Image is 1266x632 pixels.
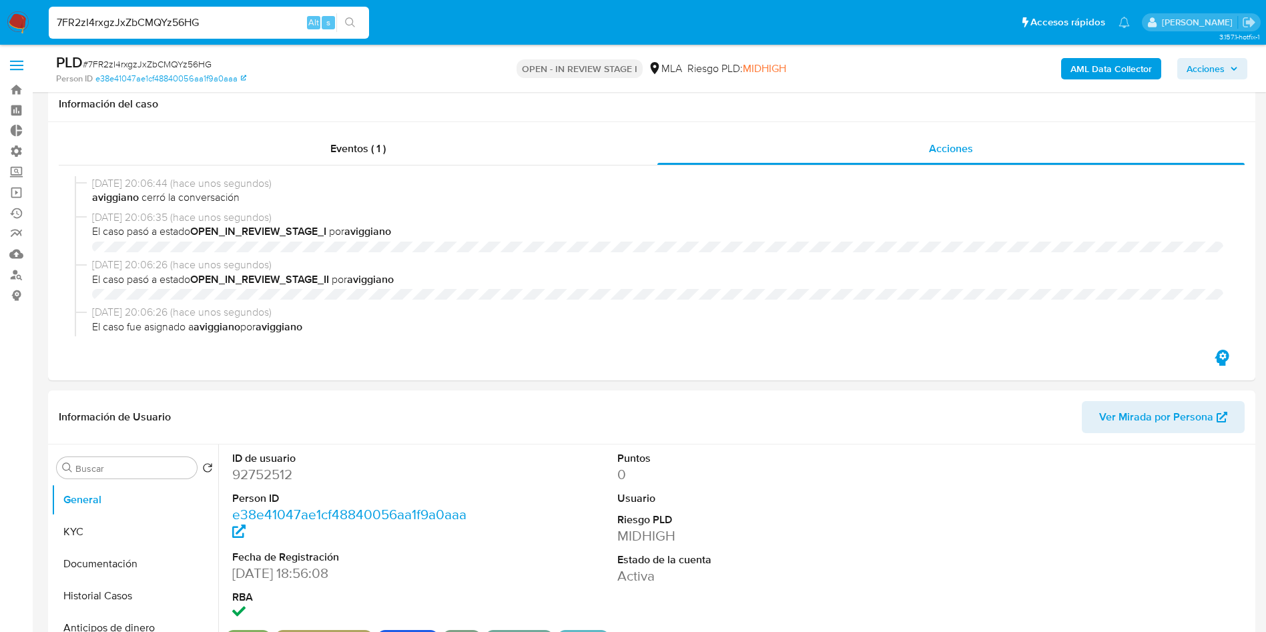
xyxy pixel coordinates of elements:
[56,73,93,85] b: Person ID
[51,580,218,612] button: Historial Casos
[1030,15,1105,29] span: Accesos rápidos
[51,516,218,548] button: KYC
[95,73,246,85] a: e38e41047ae1cf48840056aa1f9a0aaa
[92,190,1223,205] span: cerró la conversación
[202,462,213,477] button: Volver al orden por defecto
[190,224,326,239] b: OPEN_IN_REVIEW_STAGE_I
[62,462,73,473] button: Buscar
[92,224,1223,239] span: El caso pasó a estado por
[308,16,319,29] span: Alt
[51,548,218,580] button: Documentación
[92,190,141,205] b: aviggiano
[92,272,1223,287] span: El caso pasó a estado por
[617,451,861,466] dt: Puntos
[232,491,476,506] dt: Person ID
[49,14,369,31] input: Buscar usuario o caso...
[617,553,861,567] dt: Estado de la cuenta
[648,61,682,76] div: MLA
[56,51,83,73] b: PLD
[83,57,212,71] span: # 7FR2zI4rxgzJxZbCMQYz56HG
[59,97,1245,111] h1: Información del caso
[617,513,861,527] dt: Riesgo PLD
[743,61,786,76] span: MIDHIGH
[92,210,1223,225] span: [DATE] 20:06:35 (hace unos segundos)
[1177,58,1247,79] button: Acciones
[232,564,476,583] dd: [DATE] 18:56:08
[1082,401,1245,433] button: Ver Mirada por Persona
[51,484,218,516] button: General
[232,451,476,466] dt: ID de usuario
[617,465,861,484] dd: 0
[617,527,861,545] dd: MIDHIGH
[232,550,476,565] dt: Fecha de Registración
[59,410,171,424] h1: Información de Usuario
[1061,58,1161,79] button: AML Data Collector
[1099,401,1213,433] span: Ver Mirada por Persona
[347,272,394,287] b: aviggiano
[1119,17,1130,28] a: Notificaciones
[92,176,1223,191] span: [DATE] 20:06:44 (hace unos segundos)
[92,320,1223,334] span: El caso fue asignado a por
[232,590,476,605] dt: RBA
[256,319,302,334] b: aviggiano
[232,505,466,543] a: e38e41047ae1cf48840056aa1f9a0aaa
[326,16,330,29] span: s
[330,141,386,156] span: Eventos ( 1 )
[517,59,643,78] p: OPEN - IN REVIEW STAGE I
[687,61,786,76] span: Riesgo PLD:
[92,305,1223,320] span: [DATE] 20:06:26 (hace unos segundos)
[75,462,192,475] input: Buscar
[92,258,1223,272] span: [DATE] 20:06:26 (hace unos segundos)
[232,465,476,484] dd: 92752512
[929,141,973,156] span: Acciones
[1187,58,1225,79] span: Acciones
[194,319,240,334] b: aviggiano
[1162,16,1237,29] p: gustavo.deseta@mercadolibre.com
[617,567,861,585] dd: Activa
[190,272,329,287] b: OPEN_IN_REVIEW_STAGE_II
[344,224,391,239] b: aviggiano
[617,491,861,506] dt: Usuario
[1070,58,1152,79] b: AML Data Collector
[336,13,364,32] button: search-icon
[1242,15,1256,29] a: Salir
